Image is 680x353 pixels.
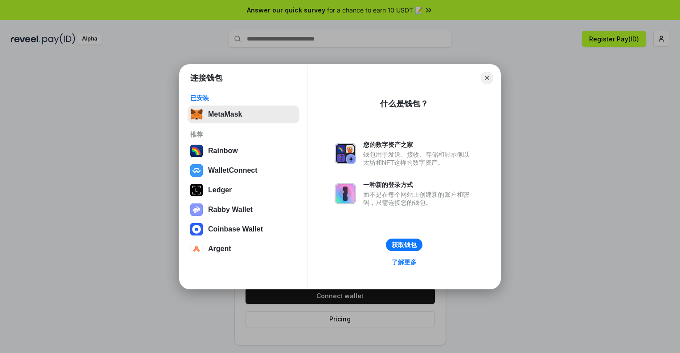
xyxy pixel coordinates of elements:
button: Rabby Wallet [188,201,299,219]
div: Rabby Wallet [208,206,253,214]
img: svg+xml,%3Csvg%20xmlns%3D%22http%3A%2F%2Fwww.w3.org%2F2000%2Fsvg%22%20fill%3D%22none%22%20viewBox... [335,143,356,164]
div: Ledger [208,186,232,194]
img: svg+xml,%3Csvg%20xmlns%3D%22http%3A%2F%2Fwww.w3.org%2F2000%2Fsvg%22%20fill%3D%22none%22%20viewBox... [335,183,356,204]
button: Ledger [188,181,299,199]
button: WalletConnect [188,162,299,179]
div: 什么是钱包？ [380,98,428,109]
div: 获取钱包 [392,241,417,249]
div: 钱包用于发送、接收、存储和显示像以太坊和NFT这样的数字资产。 [363,150,474,166]
div: WalletConnect [208,166,258,174]
img: svg+xml,%3Csvg%20xmlns%3D%22http%3A%2F%2Fwww.w3.org%2F2000%2Fsvg%22%20width%3D%2228%22%20height%3... [190,184,203,196]
div: Coinbase Wallet [208,225,263,233]
button: MetaMask [188,105,299,123]
button: Argent [188,240,299,258]
button: Close [481,72,493,84]
img: svg+xml,%3Csvg%20width%3D%2228%22%20height%3D%2228%22%20viewBox%3D%220%200%2028%2028%22%20fill%3D... [190,223,203,235]
button: 获取钱包 [386,239,422,251]
div: 一种新的登录方式 [363,181,474,189]
img: svg+xml,%3Csvg%20xmlns%3D%22http%3A%2F%2Fwww.w3.org%2F2000%2Fsvg%22%20fill%3D%22none%22%20viewBox... [190,203,203,216]
div: 而不是在每个网站上创建新的账户和密码，只需连接您的钱包。 [363,191,474,207]
img: svg+xml,%3Csvg%20width%3D%22120%22%20height%3D%22120%22%20viewBox%3D%220%200%20120%20120%22%20fil... [190,145,203,157]
div: Rainbow [208,147,238,155]
h1: 连接钱包 [190,73,222,83]
div: 推荐 [190,130,297,138]
img: svg+xml,%3Csvg%20fill%3D%22none%22%20height%3D%2233%22%20viewBox%3D%220%200%2035%2033%22%20width%... [190,108,203,121]
div: 您的数字资产之家 [363,141,474,149]
img: svg+xml,%3Csvg%20width%3D%2228%22%20height%3D%2228%22%20viewBox%3D%220%200%2028%2028%22%20fill%3D... [190,243,203,255]
div: MetaMask [208,110,242,118]
button: Coinbase Wallet [188,220,299,238]
div: 已安装 [190,94,297,102]
div: Argent [208,245,231,253]
a: 了解更多 [386,256,422,268]
div: 了解更多 [392,258,417,266]
button: Rainbow [188,142,299,160]
img: svg+xml,%3Csvg%20width%3D%2228%22%20height%3D%2228%22%20viewBox%3D%220%200%2028%2028%22%20fill%3D... [190,164,203,177]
